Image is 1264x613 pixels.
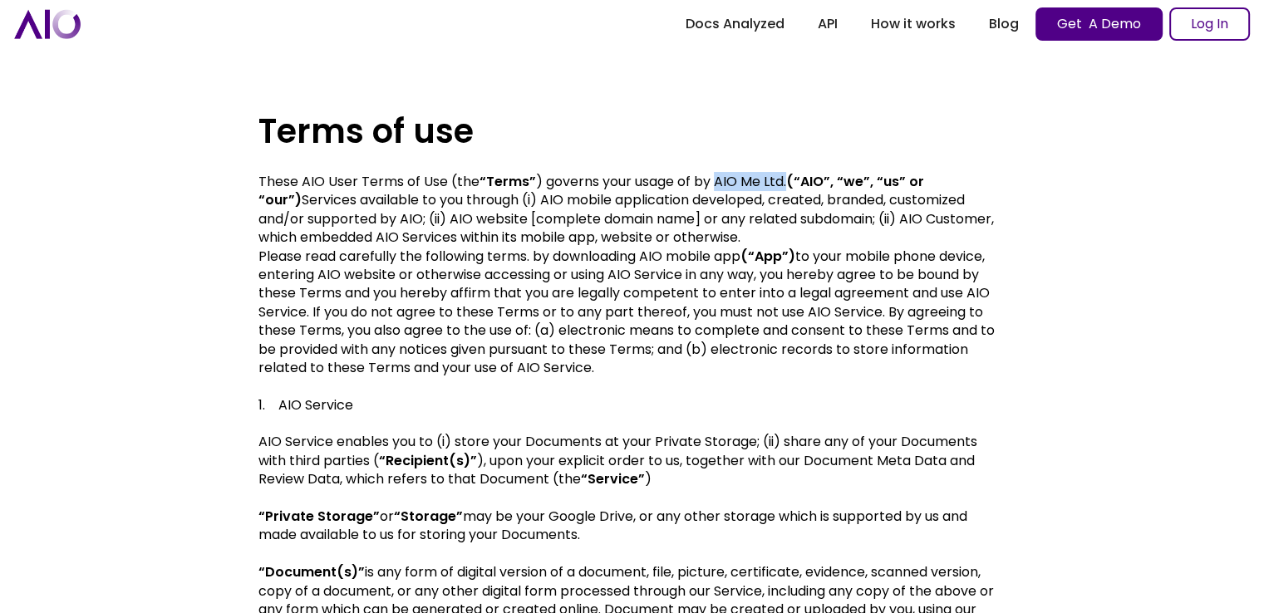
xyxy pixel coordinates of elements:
strong: (“AIO”, “we”, “us” or “our”) [258,172,924,209]
strong: “Service” [581,469,645,488]
p: AIO Service enables you to (i) store your Documents at your Private Storage; (ii) share any of yo... [258,414,1006,489]
strong: (“App”) [740,247,795,266]
a: Log In [1169,7,1250,41]
h2: Terms of use [258,66,474,153]
strong: “Recipient(s)” [379,451,477,470]
strong: “Terms” [480,172,536,191]
strong: “Private Storage” [258,507,380,526]
p: or may be your Google Drive, or any other storage which is supported by us and made available to ... [258,489,1006,545]
a: home [14,9,81,38]
a: Docs Analyzed [669,9,801,39]
strong: “Storage” [394,507,463,526]
strong: “Document(s)” [258,562,365,581]
a: Get A Demo [1035,7,1163,41]
p: 1. AIO Service [258,377,1006,414]
a: How it works [854,9,972,39]
p: These AIO User Terms of Use (the ) governs your usage of by AIO Me Ltd. Services available to you... [258,173,1006,377]
a: API [801,9,854,39]
a: Blog [972,9,1035,39]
